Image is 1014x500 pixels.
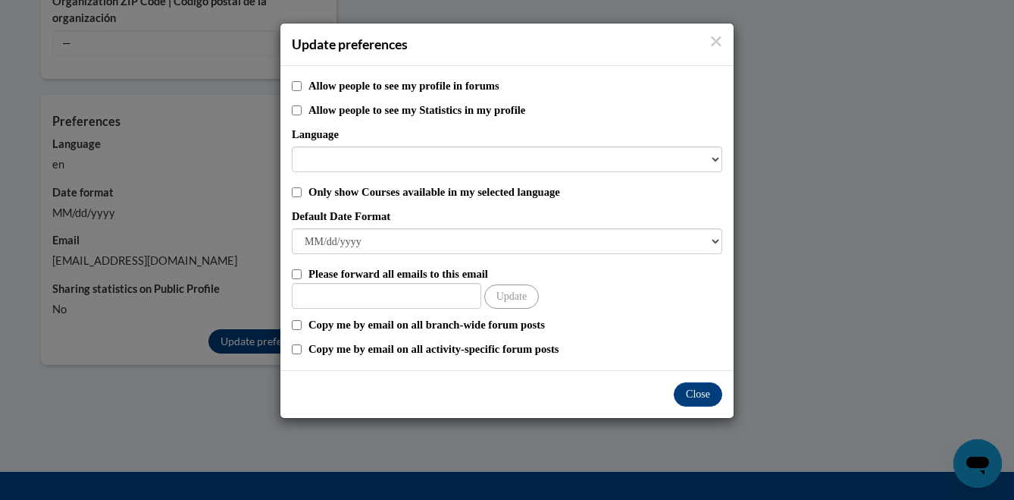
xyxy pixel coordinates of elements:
[292,208,722,225] label: Default Date Format
[308,266,722,282] label: Please forward all emails to this email
[308,341,722,357] label: Copy me by email on all activity-specific forum posts
[308,184,722,200] label: Only show Courses available in my selected language
[308,316,722,333] label: Copy me by email on all branch-wide forum posts
[292,126,722,143] label: Language
[292,283,481,309] input: Other Email
[308,102,722,118] label: Allow people to see my Statistics in my profile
